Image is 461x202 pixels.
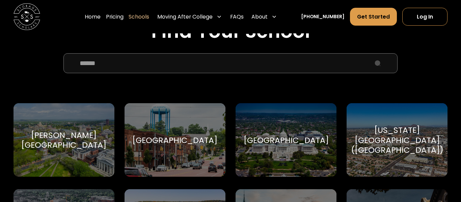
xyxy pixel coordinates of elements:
div: About [249,7,280,26]
div: About [251,13,268,21]
a: Get Started [350,8,397,26]
div: Moving After College [157,13,213,21]
a: Log In [402,8,448,26]
div: [GEOGRAPHIC_DATA] [244,135,329,145]
a: Go to selected school [125,103,225,177]
div: [PERSON_NAME][GEOGRAPHIC_DATA] [21,130,106,150]
a: Pricing [106,7,124,26]
h2: Find Your School [13,20,448,43]
a: Go to selected school [236,103,336,177]
img: Storage Scholars main logo [13,3,40,30]
a: Go to selected school [13,103,114,177]
div: [GEOGRAPHIC_DATA] [132,135,217,145]
a: Go to selected school [347,103,448,177]
div: [US_STATE][GEOGRAPHIC_DATA] ([GEOGRAPHIC_DATA]) [351,125,443,155]
a: Home [85,7,101,26]
div: Moving After College [155,7,225,26]
a: [PHONE_NUMBER] [301,13,345,20]
a: FAQs [230,7,244,26]
a: Schools [129,7,149,26]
